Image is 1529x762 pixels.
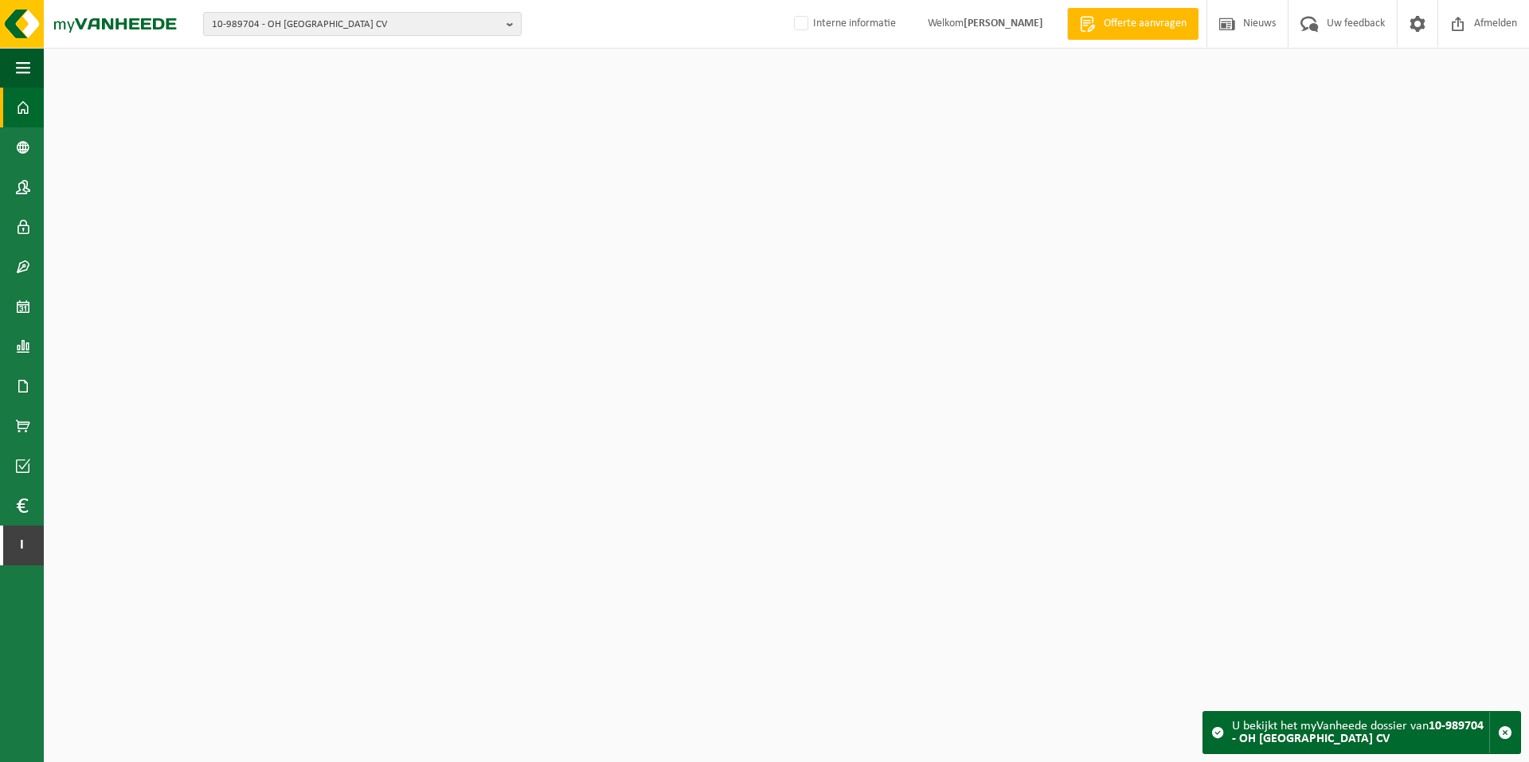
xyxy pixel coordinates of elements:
span: I [16,526,28,565]
strong: [PERSON_NAME] [964,18,1043,29]
div: U bekijkt het myVanheede dossier van [1232,712,1489,753]
strong: 10-989704 - OH [GEOGRAPHIC_DATA] CV [1232,720,1484,745]
span: 10-989704 - OH [GEOGRAPHIC_DATA] CV [212,13,500,37]
span: Offerte aanvragen [1100,16,1191,32]
label: Interne informatie [791,12,896,36]
button: 10-989704 - OH [GEOGRAPHIC_DATA] CV [203,12,522,36]
a: Offerte aanvragen [1067,8,1199,40]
